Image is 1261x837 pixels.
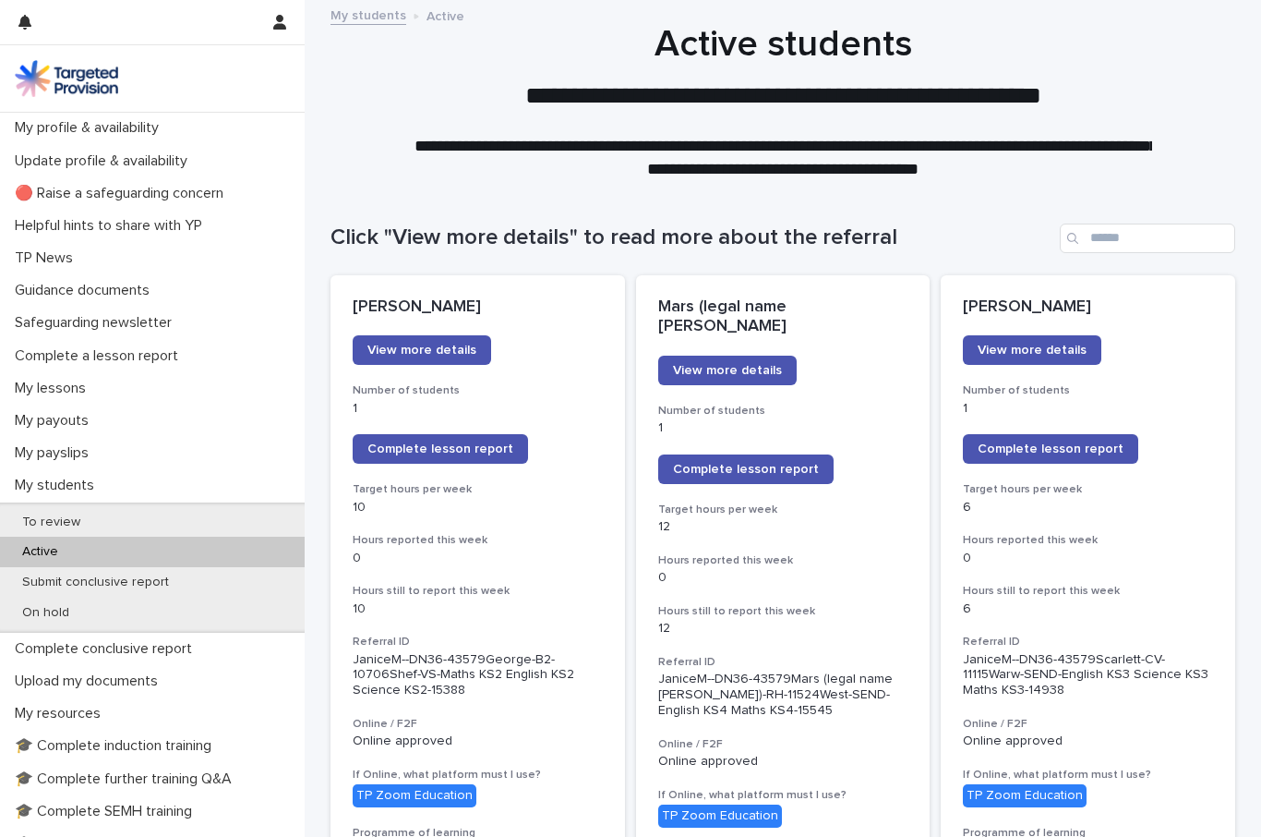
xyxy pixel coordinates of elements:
p: Guidance documents [7,282,164,299]
span: Complete lesson report [673,463,819,476]
span: View more details [978,344,1087,357]
h1: Click "View more details" to read more about the referral [330,224,1052,251]
div: TP Zoom Education [353,784,476,807]
p: Complete a lesson report [7,347,193,365]
p: 10 [353,601,603,617]
p: 12 [658,519,908,535]
div: TP Zoom Education [963,784,1087,807]
p: My students [7,477,109,494]
a: Complete lesson report [353,434,528,464]
h3: Target hours per week [353,482,603,497]
p: 12 [658,621,908,637]
p: Online approved [353,734,603,749]
h3: Number of students [963,383,1213,398]
p: Upload my documents [7,673,173,690]
p: 0 [963,551,1213,566]
p: 0 [353,551,603,566]
p: 6 [963,601,1213,617]
h3: Target hours per week [963,482,1213,497]
a: View more details [658,356,797,385]
p: 1 [963,401,1213,417]
h3: Number of students [658,404,908,418]
h3: If Online, what platform must I use? [353,768,603,782]
p: [PERSON_NAME] [353,297,603,318]
p: 1 [658,420,908,436]
p: TP News [7,249,88,267]
p: Safeguarding newsletter [7,314,186,332]
span: Complete lesson report [978,443,1123,455]
h1: Active students [330,22,1235,67]
a: Complete lesson report [658,455,834,484]
p: Submit conclusive report [7,575,184,590]
h3: Online / F2F [353,717,603,732]
h3: Referral ID [963,635,1213,649]
a: My students [330,4,406,25]
p: My payouts [7,412,103,430]
p: JaniceM--DN36-43579Scarlett-CV-11115Warw-SEND-English KS3 Science KS3 Maths KS3-14938 [963,652,1213,698]
p: 🎓 Complete further training Q&A [7,770,246,788]
p: My payslips [7,444,103,462]
p: Active [7,544,73,560]
p: My resources [7,705,115,722]
p: 🎓 Complete induction training [7,737,226,755]
p: 10 [353,500,603,516]
p: Helpful hints to share with YP [7,217,217,235]
p: My lessons [7,380,101,397]
h3: Number of students [353,383,603,398]
span: View more details [367,344,476,357]
p: My profile & availability [7,119,174,137]
a: Complete lesson report [963,434,1138,464]
h3: Hours still to report this week [963,584,1213,599]
h3: Hours reported this week [353,533,603,548]
h3: Online / F2F [658,737,908,752]
h3: Referral ID [353,635,603,649]
h3: Online / F2F [963,717,1213,732]
p: 🎓 Complete SEMH training [7,803,207,820]
h3: If Online, what platform must I use? [963,768,1213,782]
h3: Hours still to report this week [353,584,603,599]
input: Search [1060,224,1235,253]
a: View more details [353,335,491,365]
img: M5nRWzHhSzIhMunXDL62 [15,60,118,97]
p: To review [7,515,95,530]
a: View more details [963,335,1101,365]
p: 6 [963,500,1213,516]
p: JaniceM--DN36-43579George-B2-10706Shef-VS-Maths KS2 English KS2 Science KS2-15388 [353,652,603,698]
p: Online approved [963,734,1213,749]
h3: Target hours per week [658,503,908,517]
p: Update profile & availability [7,152,202,170]
p: Complete conclusive report [7,640,207,658]
div: TP Zoom Education [658,805,782,828]
p: 1 [353,401,603,417]
h3: Hours reported this week [658,553,908,568]
p: JaniceM--DN36-43579Mars (legal name [PERSON_NAME])-RH-11524West-SEND-English KS4 Maths KS4-15545 [658,672,908,718]
span: Complete lesson report [367,443,513,455]
h3: Referral ID [658,655,908,670]
span: View more details [673,364,782,377]
p: [PERSON_NAME] [963,297,1213,318]
h3: If Online, what platform must I use? [658,788,908,803]
p: 🔴 Raise a safeguarding concern [7,185,238,202]
p: Mars (legal name [PERSON_NAME] [658,297,908,337]
p: Active [426,5,464,25]
p: Online approved [658,754,908,770]
h3: Hours reported this week [963,533,1213,548]
p: 0 [658,570,908,586]
h3: Hours still to report this week [658,604,908,619]
p: On hold [7,605,84,621]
